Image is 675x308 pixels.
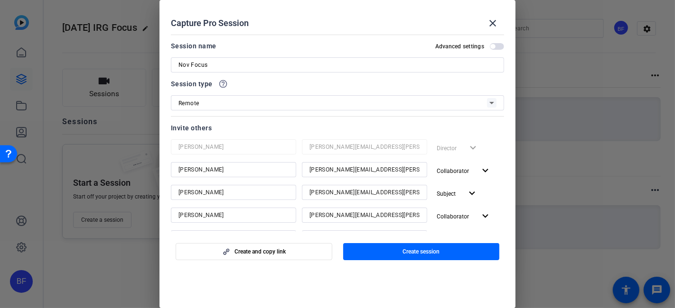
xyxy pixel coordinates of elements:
[178,100,199,107] span: Remote
[218,79,228,89] mat-icon: help_outline
[234,248,286,255] span: Create and copy link
[309,164,420,175] input: Email...
[178,141,289,153] input: Name...
[433,185,482,202] button: Subject
[479,165,491,177] mat-icon: expand_more
[178,164,289,175] input: Name...
[487,18,498,29] mat-icon: close
[433,162,495,179] button: Collaborator
[343,243,500,260] button: Create session
[309,209,420,221] input: Email...
[171,78,213,90] span: Session type
[437,168,469,174] span: Collaborator
[176,243,332,260] button: Create and copy link
[309,187,420,198] input: Email...
[433,230,495,247] button: Collaborator
[437,190,456,197] span: Subject
[171,40,216,52] div: Session name
[171,12,504,35] div: Capture Pro Session
[178,59,497,71] input: Enter Session Name
[479,210,491,222] mat-icon: expand_more
[437,213,469,220] span: Collaborator
[178,209,289,221] input: Name...
[466,188,478,199] mat-icon: expand_more
[309,141,420,153] input: Email...
[178,187,289,198] input: Name...
[435,43,484,50] h2: Advanced settings
[171,122,504,134] div: Invite others
[433,208,495,225] button: Collaborator
[403,248,440,255] span: Create session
